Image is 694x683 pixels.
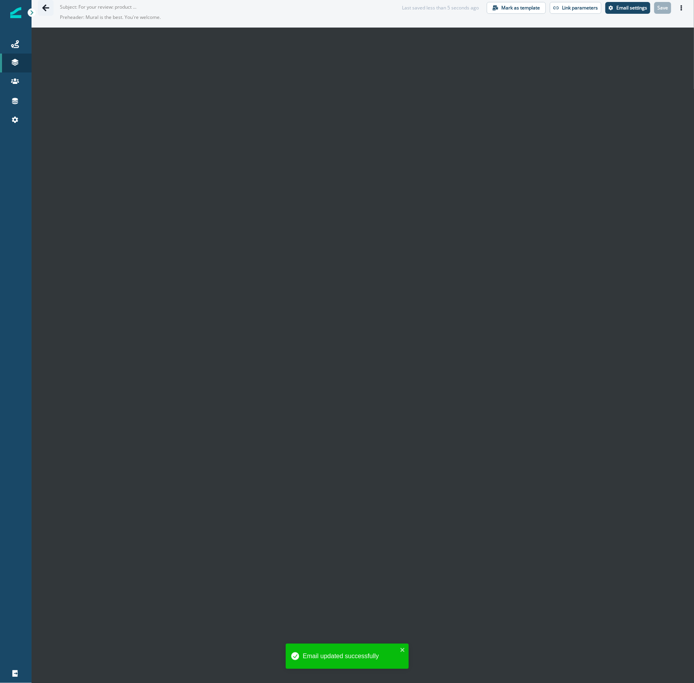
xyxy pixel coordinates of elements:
p: Email settings [616,5,647,11]
button: Save [654,2,671,14]
button: Link parameters [550,2,601,14]
p: Subject: For your review: product updated template [60,0,139,11]
p: Save [657,5,668,11]
button: Actions [675,2,688,14]
p: Mark as template [501,5,540,11]
p: Preheader: Mural is the best. You're welcome. [60,11,257,24]
button: Mark as template [487,2,546,14]
img: Inflection [10,7,21,18]
div: Email updated successfully [303,651,398,661]
p: Link parameters [562,5,598,11]
button: Settings [605,2,650,14]
div: Last saved less than 5 seconds ago [402,4,479,11]
button: close [400,647,406,653]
